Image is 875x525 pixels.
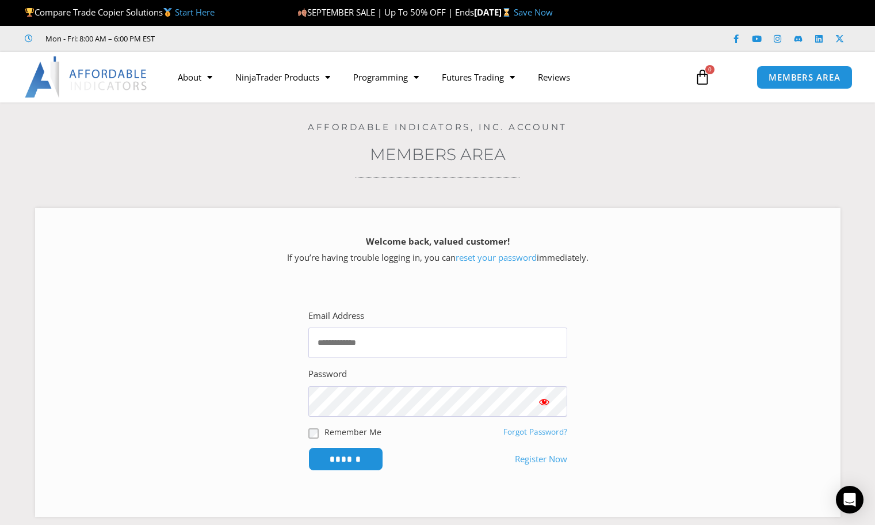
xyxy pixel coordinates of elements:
a: Members Area [370,144,506,164]
strong: [DATE] [474,6,514,18]
span: 0 [705,65,714,74]
a: Reviews [526,64,582,90]
iframe: Customer reviews powered by Trustpilot [171,33,343,44]
span: SEPTEMBER SALE | Up To 50% OFF | Ends [297,6,474,18]
nav: Menu [166,64,683,90]
img: 🍂 [298,8,307,17]
div: Open Intercom Messenger [836,486,863,513]
img: ⌛ [502,8,511,17]
a: 0 [677,60,728,94]
label: Password [308,366,347,382]
a: Register Now [515,451,567,467]
a: Affordable Indicators, Inc. Account [308,121,567,132]
img: 🥇 [163,8,172,17]
a: reset your password [456,252,537,263]
button: Show password [521,386,567,417]
span: Compare Trade Copier Solutions [25,6,215,18]
label: Email Address [308,308,364,324]
a: MEMBERS AREA [756,66,853,89]
a: Programming [342,64,430,90]
p: If you’re having trouble logging in, you can immediately. [55,234,820,266]
a: Futures Trading [430,64,526,90]
a: About [166,64,224,90]
a: Forgot Password? [503,427,567,437]
a: Save Now [514,6,553,18]
a: Start Here [175,6,215,18]
strong: Welcome back, valued customer! [366,235,510,247]
span: MEMBERS AREA [769,73,840,82]
a: NinjaTrader Products [224,64,342,90]
label: Remember Me [324,426,381,438]
span: Mon - Fri: 8:00 AM – 6:00 PM EST [43,32,155,45]
img: 🏆 [25,8,34,17]
img: LogoAI | Affordable Indicators – NinjaTrader [25,56,148,98]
